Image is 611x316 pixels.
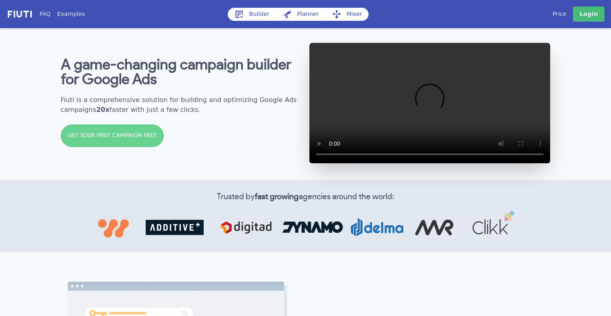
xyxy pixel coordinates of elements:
b: fast growing [255,193,299,201]
a: Planner [276,8,325,21]
h2: Trusted by agencies around the world: [71,191,541,203]
img: f731f27.png [7,9,33,19]
img: cb4d2d3.png [406,208,463,246]
a: Mixer [325,8,369,21]
h2: Fiuti is a comprehensive solution for building and optimizing Google Ads campaigns faster with ju... [61,95,302,115]
a: GET YOUR FIRST CAMPAIGN FREE [61,125,164,147]
b: 20x [96,106,110,113]
img: abf0a6e.png [138,212,211,243]
img: 5680c82.png [463,208,518,247]
img: d3352e4.png [349,217,406,237]
img: b8f48c0.jpg [93,207,134,248]
a: Builder [228,8,276,21]
img: 83c4e68.jpg [282,221,344,234]
img: 7aba02c.png [211,210,281,245]
a: Price [553,10,567,18]
video: Google Ads SKAG tool video [309,42,551,164]
b: A game-changing campaign builder for Google Ads [61,58,291,87]
a: Login [573,7,604,22]
a: Examples [57,10,85,18]
a: FAQ [40,10,51,18]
